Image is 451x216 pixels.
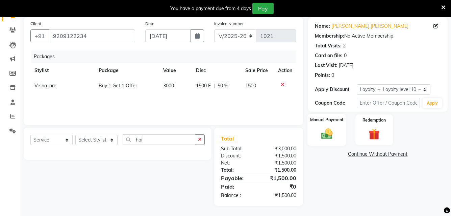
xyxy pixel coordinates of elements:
span: Buy 1 Get 1 Offer [99,83,137,89]
th: Stylist [30,63,95,78]
div: Balance : [216,192,258,199]
div: Points: [315,72,330,79]
button: Pay [252,3,274,14]
span: 50 % [218,82,228,89]
span: Total [221,135,236,142]
span: | [214,82,215,89]
label: Redemption [362,117,386,123]
div: Discount: [216,152,258,159]
div: Payable: [216,174,258,182]
span: 1500 F [196,82,211,89]
button: Apply [423,98,442,108]
div: ₹1,500.00 [258,174,301,182]
a: Continue Without Payment [309,151,446,158]
th: Package [95,63,159,78]
div: ₹1,500.00 [258,192,301,199]
div: Total Visits: [315,42,342,49]
div: Card on file: [315,52,343,59]
div: You have a payment due from 4 days [170,5,251,12]
div: 0 [331,72,334,79]
th: Value [159,63,192,78]
div: ₹1,500.00 [258,167,301,174]
th: Sale Price [241,63,274,78]
input: Enter Offer / Coupon Code [357,98,420,108]
div: Coupon Code [315,100,357,107]
div: Last Visit: [315,62,337,69]
span: Vrsha jare [34,83,56,89]
div: ₹0 [258,182,301,191]
div: ₹1,500.00 [258,152,301,159]
div: [DATE] [339,62,353,69]
input: Search by Name/Mobile/Email/Code [49,29,135,42]
div: Membership: [315,33,344,40]
div: Net: [216,159,258,167]
label: Invoice Number [214,21,244,27]
label: Date [145,21,154,27]
div: 2 [343,42,346,49]
span: 1500 [245,83,256,89]
button: +91 [30,29,49,42]
img: _cash.svg [317,127,336,141]
label: Manual Payment [310,117,344,123]
img: _gift.svg [365,127,383,141]
div: Sub Total: [216,145,258,152]
div: Total: [216,167,258,174]
div: Apply Discount [315,86,357,93]
div: ₹1,500.00 [258,159,301,167]
th: Disc [192,63,241,78]
div: ₹3,000.00 [258,145,301,152]
div: Paid: [216,182,258,191]
span: 3000 [163,83,174,89]
div: No Active Membership [315,33,441,40]
input: Search or Scan [123,134,195,145]
div: Name: [315,23,330,30]
div: Packages [31,50,301,63]
a: [PERSON_NAME] [PERSON_NAME] [331,23,408,30]
th: Action [274,63,296,78]
label: Client [30,21,41,27]
div: 0 [344,52,347,59]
